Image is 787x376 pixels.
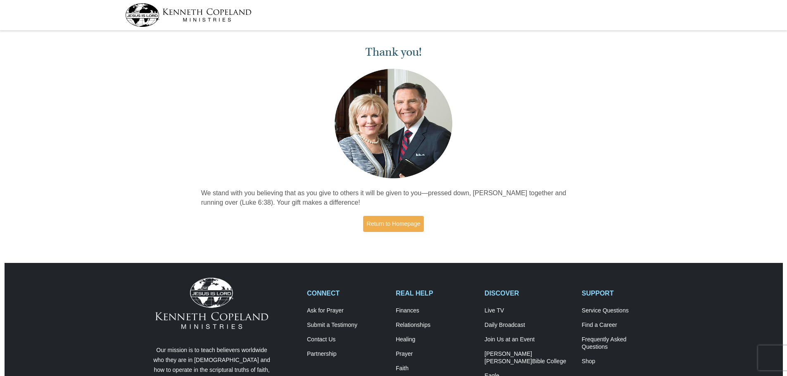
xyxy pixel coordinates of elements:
[485,336,573,343] a: Join Us at an Event
[485,289,573,297] h2: DISCOVER
[396,365,476,372] a: Faith
[485,350,573,365] a: [PERSON_NAME] [PERSON_NAME]Bible College
[307,289,387,297] h2: CONNECT
[333,67,454,180] img: Kenneth and Gloria
[532,358,566,364] span: Bible College
[485,322,573,329] a: Daily Broadcast
[582,307,662,315] a: Service Questions
[363,216,424,232] a: Return to Homepage
[307,307,387,315] a: Ask for Prayer
[582,358,662,365] a: Shop
[396,350,476,358] a: Prayer
[201,189,586,208] p: We stand with you believing that as you give to others it will be given to you—pressed down, [PER...
[396,336,476,343] a: Healing
[201,45,586,59] h1: Thank you!
[125,3,252,27] img: kcm-header-logo.svg
[582,336,662,351] a: Frequently AskedQuestions
[155,278,268,329] img: Kenneth Copeland Ministries
[396,307,476,315] a: Finances
[396,289,476,297] h2: REAL HELP
[485,307,573,315] a: Live TV
[307,336,387,343] a: Contact Us
[307,350,387,358] a: Partnership
[582,289,662,297] h2: SUPPORT
[396,322,476,329] a: Relationships
[307,322,387,329] a: Submit a Testimony
[582,322,662,329] a: Find a Career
